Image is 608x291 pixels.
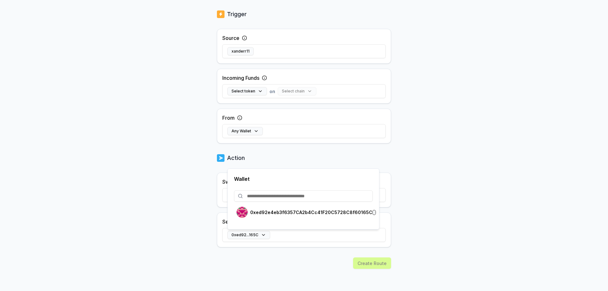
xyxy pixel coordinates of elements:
[227,231,270,239] button: 0xed92...165C
[222,178,242,186] label: Swap to
[227,10,247,19] p: Trigger
[227,47,254,55] button: xanderr11
[217,154,225,162] img: logo
[217,10,225,19] img: logo
[250,210,372,215] p: 0xed92e4eb3f6357CA2b4Cc41F20C5728C8f60165C
[222,74,259,82] label: Incoming Funds
[227,87,267,95] button: Select token
[222,34,239,42] label: Source
[269,88,275,95] span: on
[227,127,263,135] button: Any Wallet
[227,154,245,162] p: Action
[234,175,373,183] p: Wallet
[227,168,379,230] div: 0xed92...165C
[222,218,241,225] label: Send to
[222,114,235,122] label: From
